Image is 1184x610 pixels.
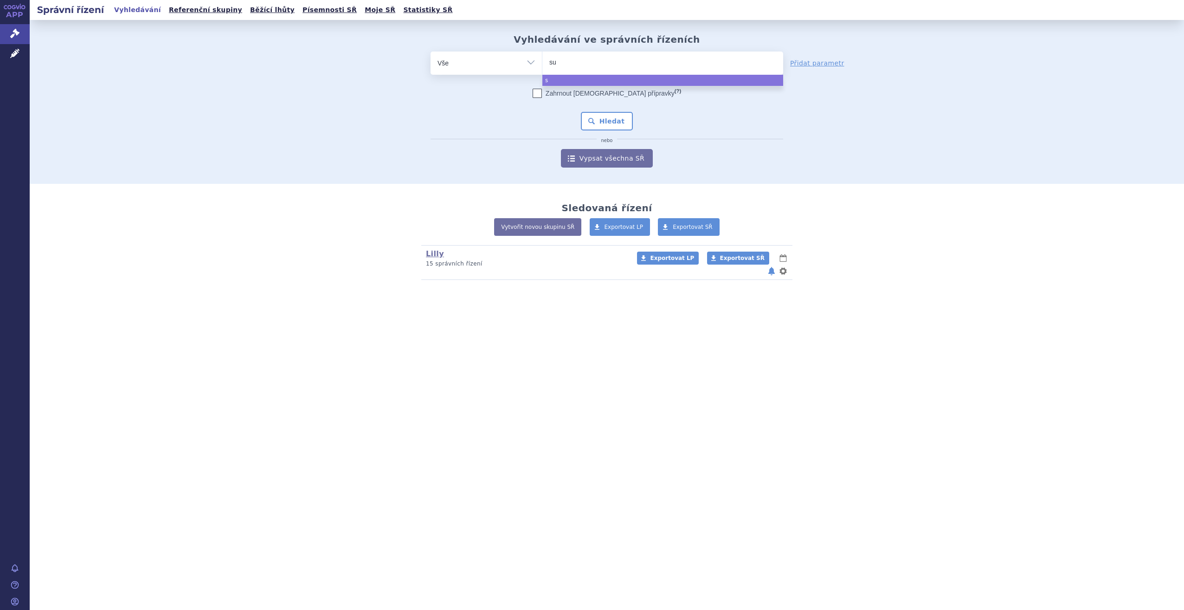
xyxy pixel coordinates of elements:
[673,224,713,230] span: Exportovat SŘ
[581,112,633,130] button: Hledat
[561,149,653,168] a: Vypsat všechna SŘ
[247,4,297,16] a: Běžící lhůty
[650,255,694,261] span: Exportovat LP
[597,138,618,143] i: nebo
[166,4,245,16] a: Referenční skupiny
[590,218,650,236] a: Exportovat LP
[542,75,783,86] li: s
[561,202,652,214] h2: Sledovaná řízení
[30,3,111,16] h2: Správní řízení
[533,89,681,98] label: Zahrnout [DEMOGRAPHIC_DATA] přípravky
[779,253,788,264] button: lhůty
[720,255,765,261] span: Exportovat SŘ
[111,4,164,16] a: Vyhledávání
[514,34,700,45] h2: Vyhledávání ve správních řízeních
[426,260,625,268] p: 15 správních řízení
[658,218,720,236] a: Exportovat SŘ
[779,266,788,277] button: nastavení
[790,58,844,68] a: Přidat parametr
[494,218,581,236] a: Vytvořit novou skupinu SŘ
[300,4,360,16] a: Písemnosti SŘ
[637,252,699,265] a: Exportovat LP
[400,4,455,16] a: Statistiky SŘ
[707,252,769,265] a: Exportovat SŘ
[675,88,681,94] abbr: (?)
[605,224,643,230] span: Exportovat LP
[426,249,444,258] a: Lilly
[767,266,776,277] button: notifikace
[362,4,398,16] a: Moje SŘ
